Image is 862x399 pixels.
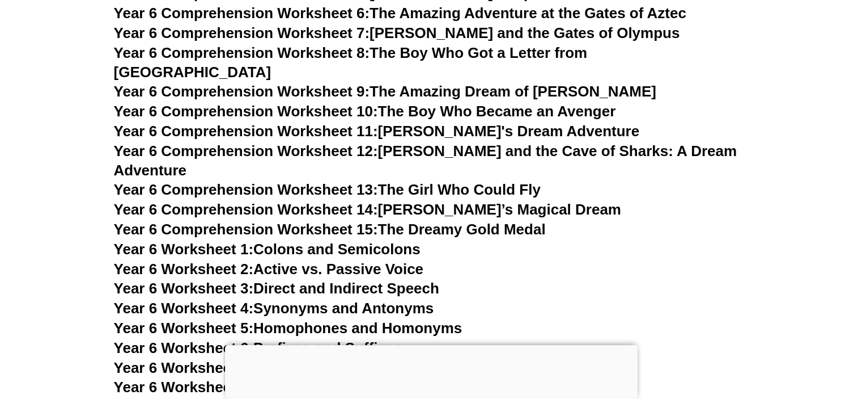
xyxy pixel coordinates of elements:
span: Year 6 Comprehension Worksheet 12: [114,142,378,159]
a: Year 6 Worksheet 6:Prefixes and Suffixes [114,339,402,356]
a: Year 6 Comprehension Worksheet 9:The Amazing Dream of [PERSON_NAME] [114,83,656,100]
span: Year 6 Comprehension Worksheet 6: [114,5,370,22]
a: Year 6 Worksheet 4:Synonyms and Antonyms [114,300,434,317]
span: Year 6 Worksheet 7: [114,359,254,376]
a: Year 6 Comprehension Worksheet 14:[PERSON_NAME]’s Magical Dream [114,201,621,218]
a: Year 6 Worksheet 5:Homophones and Homonyms [114,320,462,337]
span: Year 6 Worksheet 6: [114,339,254,356]
span: Year 6 Worksheet 1: [114,241,254,258]
a: Year 6 Comprehension Worksheet 11:[PERSON_NAME]'s Dream Adventure [114,123,639,140]
span: Year 6 Comprehension Worksheet 9: [114,83,370,100]
span: Year 6 Comprehension Worksheet 11: [114,123,378,140]
span: Year 6 Worksheet 5: [114,320,254,337]
span: Year 6 Comprehension Worksheet 7: [114,24,370,41]
a: Year 6 Comprehension Worksheet 7:[PERSON_NAME] and the Gates of Olympus [114,24,680,41]
a: Year 6 Worksheet 2:Active vs. Passive Voice [114,261,423,278]
span: Year 6 Worksheet 3: [114,280,254,297]
a: Year 6 Comprehension Worksheet 6:The Amazing Adventure at the Gates of Aztec [114,5,686,22]
a: Year 6 Worksheet 3:Direct and Indirect Speech [114,280,439,297]
a: Year 6 Comprehension Worksheet 10:The Boy Who Became an Avenger [114,103,616,120]
span: Year 6 Worksheet 8: [114,379,254,396]
span: Year 6 Comprehension Worksheet 15: [114,221,378,238]
a: Year 6 Worksheet 1:Colons and Semicolons [114,241,421,258]
a: Year 6 Comprehension Worksheet 12:[PERSON_NAME] and the Cave of Sharks: A Dream Adventure [114,142,737,179]
a: Year 6 Comprehension Worksheet 13:The Girl Who Could Fly [114,181,541,198]
a: Year 6 Worksheet 8:Idioms and Their Meanings [114,379,443,396]
span: Year 6 Comprehension Worksheet 14: [114,201,378,218]
span: Year 6 Comprehension Worksheet 13: [114,181,378,198]
span: Year 6 Worksheet 2: [114,261,254,278]
iframe: Chat Widget [673,271,862,399]
iframe: Advertisement [225,345,638,396]
a: Year 6 Comprehension Worksheet 8:The Boy Who Got a Letter from [GEOGRAPHIC_DATA] [114,44,588,81]
a: Year 6 Worksheet 7:Similes, Metaphors, and Personification [114,359,533,376]
span: Year 6 Comprehension Worksheet 10: [114,103,378,120]
a: Year 6 Comprehension Worksheet 15:The Dreamy Gold Medal [114,221,546,238]
span: Year 6 Worksheet 4: [114,300,254,317]
span: Year 6 Comprehension Worksheet 8: [114,44,370,61]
